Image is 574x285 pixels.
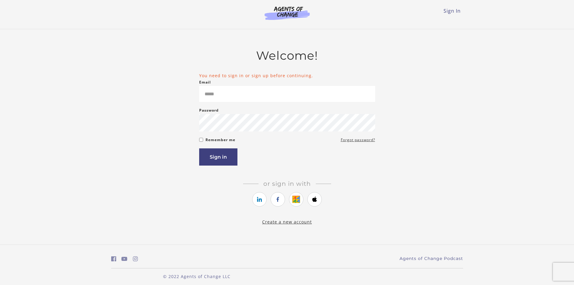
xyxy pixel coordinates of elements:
[259,180,316,187] span: Or sign in with
[199,72,375,79] li: You need to sign in or sign up before continuing.
[252,192,267,207] a: https://courses.thinkific.com/users/auth/linkedin?ss%5Breferral%5D=&ss%5Buser_return_to%5D=%2Fenr...
[289,192,303,207] a: https://courses.thinkific.com/users/auth/google?ss%5Breferral%5D=&ss%5Buser_return_to%5D=%2Fenrol...
[271,192,285,207] a: https://courses.thinkific.com/users/auth/facebook?ss%5Breferral%5D=&ss%5Buser_return_to%5D=%2Fenr...
[199,148,237,166] button: Sign in
[400,255,463,262] a: Agents of Change Podcast
[121,256,127,262] i: https://www.youtube.com/c/AgentsofChangeTestPrepbyMeaganMitchell (Open in a new window)
[199,107,219,114] label: Password
[199,49,375,63] h2: Welcome!
[258,6,316,20] img: Agents of Change Logo
[111,256,116,262] i: https://www.facebook.com/groups/aswbtestprep (Open in a new window)
[133,255,138,263] a: https://www.instagram.com/agentsofchangeprep/ (Open in a new window)
[111,273,282,280] p: © 2022 Agents of Change LLC
[121,255,127,263] a: https://www.youtube.com/c/AgentsofChangeTestPrepbyMeaganMitchell (Open in a new window)
[444,8,461,14] a: Sign In
[205,136,235,144] label: Remember me
[307,192,322,207] a: https://courses.thinkific.com/users/auth/apple?ss%5Breferral%5D=&ss%5Buser_return_to%5D=%2Fenroll...
[262,219,312,225] a: Create a new account
[111,255,116,263] a: https://www.facebook.com/groups/aswbtestprep (Open in a new window)
[133,256,138,262] i: https://www.instagram.com/agentsofchangeprep/ (Open in a new window)
[199,79,211,86] label: Email
[341,136,375,144] a: Forgot password?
